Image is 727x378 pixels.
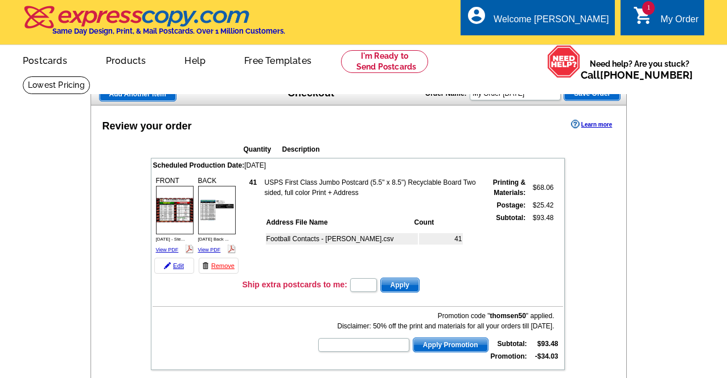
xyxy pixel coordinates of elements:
[196,174,237,257] div: BACK
[496,201,525,209] strong: Postage:
[380,278,420,292] button: Apply
[100,87,176,101] span: Add Another Item
[490,312,526,320] b: thomsen50
[198,186,236,234] img: small-thumb.jpg
[243,144,281,155] th: Quantity
[199,258,239,274] a: Remove
[198,237,229,242] span: [DATE] Back ...
[164,262,171,269] img: pencil-icon.gif
[264,177,479,198] td: USPS First Class Jumbo Postcard (5.5" x 8.5") Recyclable Board Two sided, full color Print + Address
[198,247,221,253] a: View PDF
[491,352,527,360] strong: Promotion:
[52,27,285,35] h4: Same Day Design, Print, & Mail Postcards. Over 1 Million Customers.
[317,311,554,331] div: Promotion code " " applied. Disclaimer: 50% off the print and materials for all your orders till ...
[156,247,179,253] a: View PDF
[419,233,463,245] td: 41
[381,278,419,292] span: Apply
[413,338,488,352] span: Apply Promotion
[88,46,165,73] a: Products
[249,178,257,186] strong: 41
[414,217,463,228] th: Count
[5,46,85,73] a: Postcards
[498,340,527,348] strong: Subtotal:
[413,338,488,352] button: Apply Promotion
[153,160,563,171] td: [DATE]
[153,161,245,169] span: Scheduled Production Date:
[633,13,699,27] a: 1 shopping_cart My Order
[23,14,285,35] a: Same Day Design, Print, & Mail Postcards. Over 1 Million Customers.
[633,5,654,26] i: shopping_cart
[166,46,224,73] a: Help
[185,245,194,253] img: pdf_logo.png
[99,87,176,101] a: Add Another Item
[102,119,192,134] div: Review your order
[466,5,487,26] i: account_circle
[499,113,727,378] iframe: LiveChat chat widget
[243,279,347,290] h3: Ship extra postcards to me:
[600,69,693,81] a: [PHONE_NUMBER]
[547,45,581,78] img: help
[493,178,525,197] strong: Printing & Materials:
[581,69,693,81] span: Call
[660,14,699,30] div: My Order
[642,1,655,15] span: 1
[202,262,209,269] img: trashcan-icon.gif
[494,14,609,30] div: Welcome [PERSON_NAME]
[227,245,236,253] img: pdf_logo.png
[496,214,525,222] strong: Subtotal:
[282,144,490,155] th: Description
[266,233,418,245] td: Football Contacts - [PERSON_NAME].csv
[226,46,330,73] a: Free Templates
[154,258,194,274] a: Edit
[156,186,194,234] img: small-thumb.jpg
[154,174,195,257] div: FRONT
[156,237,185,242] span: [DATE] - Ste...
[266,217,413,228] th: Address File Name
[581,58,699,81] span: Need help? Are you stuck?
